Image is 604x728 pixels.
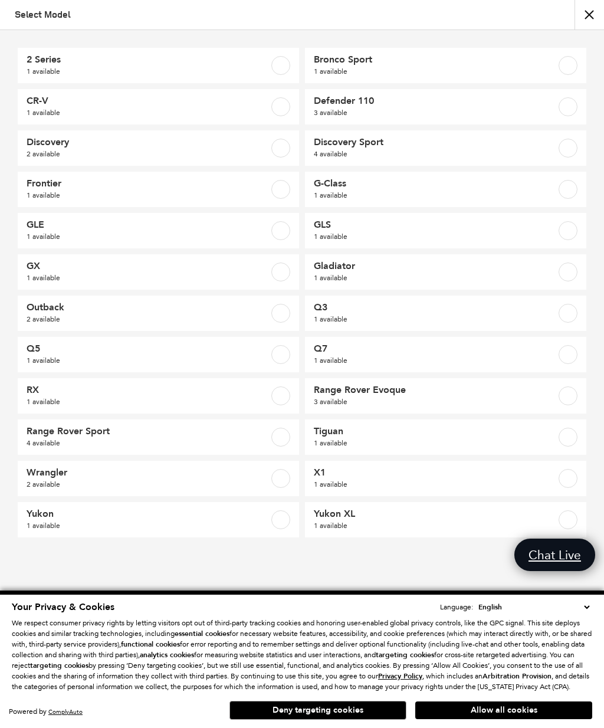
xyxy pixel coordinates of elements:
[514,539,595,571] a: Chat Live
[12,601,114,614] span: Your Privacy & Cookies
[12,618,592,692] p: We respect consumer privacy rights by letting visitors opt out of third-party tracking cookies an...
[175,629,229,638] strong: essential cookies
[48,708,83,716] a: ComplyAuto
[475,601,592,613] select: Language Select
[9,708,83,716] div: Powered by
[229,701,406,720] button: Deny targeting cookies
[523,547,587,563] span: Chat Live
[30,661,88,670] strong: targeting cookies
[378,672,422,680] a: Privacy Policy
[378,671,422,681] u: Privacy Policy
[415,701,592,719] button: Allow all cookies
[140,650,194,660] strong: analytics cookies
[376,650,434,660] strong: targeting cookies
[440,604,473,611] div: Language:
[482,671,552,681] strong: Arbitration Provision
[121,640,180,649] strong: functional cookies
